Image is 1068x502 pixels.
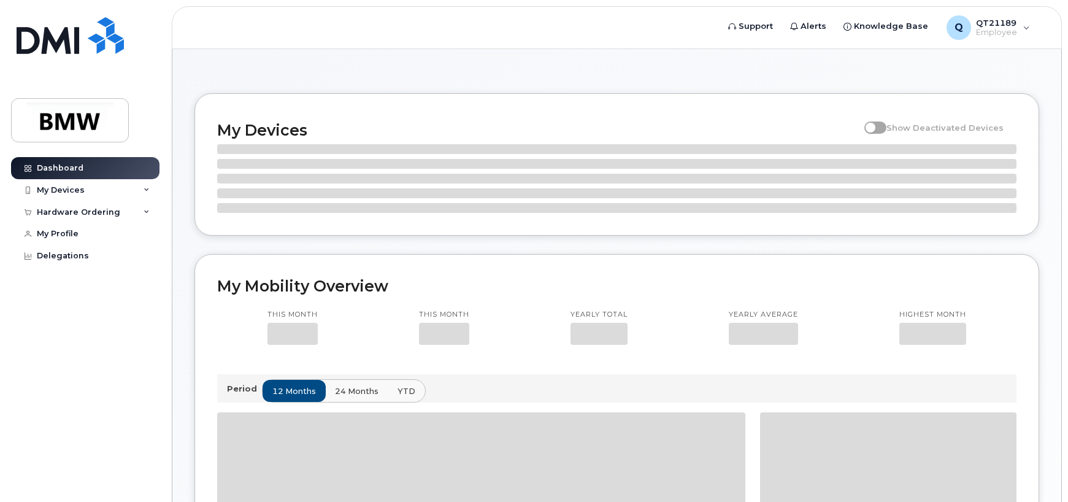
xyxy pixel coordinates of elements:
p: This month [419,310,469,320]
input: Show Deactivated Devices [864,116,874,126]
span: YTD [398,385,415,397]
p: Yearly total [570,310,628,320]
span: 24 months [335,385,378,397]
p: Period [227,383,262,395]
p: Yearly average [729,310,798,320]
p: Highest month [899,310,966,320]
span: Show Deactivated Devices [886,123,1004,133]
p: This month [267,310,318,320]
h2: My Devices [217,121,858,139]
h2: My Mobility Overview [217,277,1016,295]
